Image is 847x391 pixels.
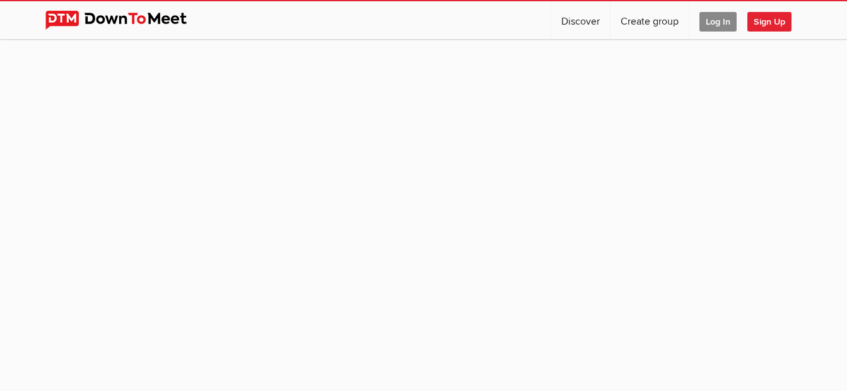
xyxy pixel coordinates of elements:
[689,1,747,39] a: Log In
[551,1,610,39] a: Discover
[699,12,737,32] span: Log In
[45,11,206,30] img: DownToMeet
[610,1,689,39] a: Create group
[747,1,802,39] a: Sign Up
[747,12,792,32] span: Sign Up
